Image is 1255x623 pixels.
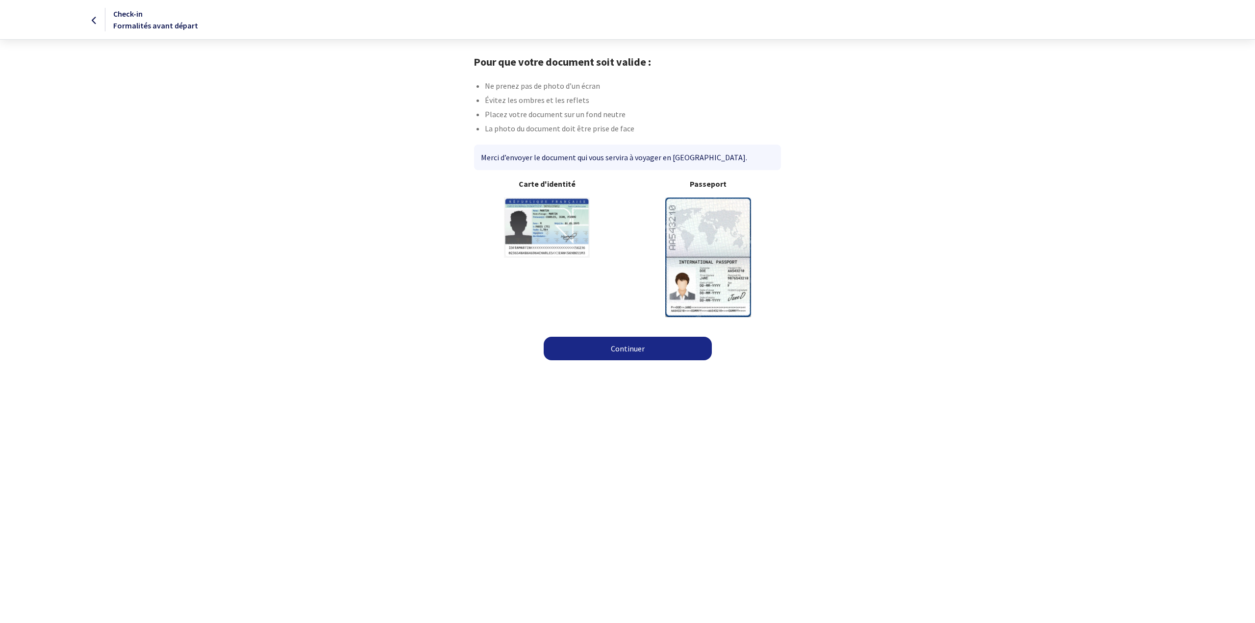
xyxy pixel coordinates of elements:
[635,178,781,190] b: Passeport
[485,108,781,123] li: Placez votre document sur un fond neutre
[474,145,780,170] div: Merci d’envoyer le document qui vous servira à voyager en [GEOGRAPHIC_DATA].
[474,55,781,68] h1: Pour que votre document soit valide :
[485,94,781,108] li: Évitez les ombres et les reflets
[485,123,781,137] li: La photo du document doit être prise de face
[485,80,781,94] li: Ne prenez pas de photo d’un écran
[474,178,620,190] b: Carte d'identité
[504,198,590,258] img: illuCNI.svg
[544,337,712,360] a: Continuer
[113,9,198,30] span: Check-in Formalités avant départ
[665,198,751,317] img: illuPasseport.svg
